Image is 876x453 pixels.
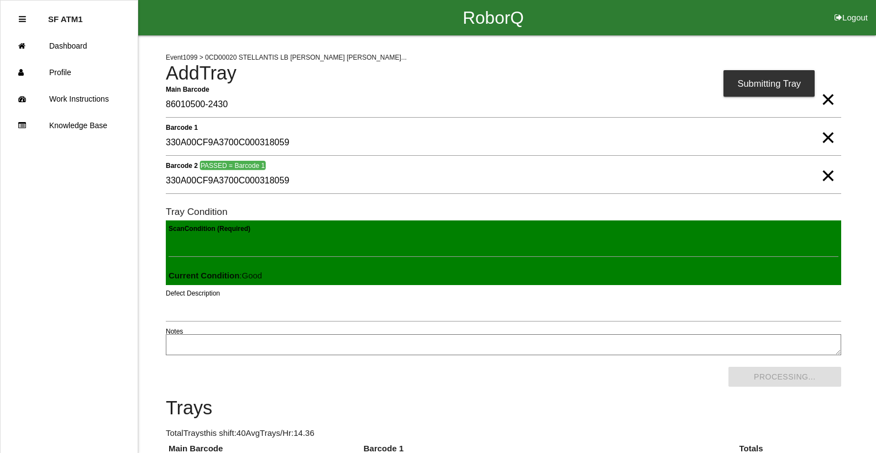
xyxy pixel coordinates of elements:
span: PASSED = Barcode 1 [200,161,265,170]
b: Main Barcode [166,85,209,93]
a: Work Instructions [1,86,138,112]
b: Barcode 1 [166,123,198,131]
span: Clear Input [821,154,835,176]
span: Clear Input [821,115,835,138]
h6: Tray Condition [166,207,841,217]
input: Required [166,92,841,118]
b: Current Condition [169,271,239,280]
label: Defect Description [166,288,220,298]
label: Notes [166,326,183,336]
h4: Add Tray [166,63,841,84]
div: Submitting Tray [723,70,815,97]
p: SF ATM1 [48,6,83,24]
p: Total Trays this shift: 40 Avg Trays /Hr: 14.36 [166,427,841,440]
a: Dashboard [1,33,138,59]
span: Event 1099 > 0CD00020 STELLANTIS LB [PERSON_NAME] [PERSON_NAME]... [166,54,407,61]
h4: Trays [166,398,841,419]
span: : Good [169,271,262,280]
div: Close [19,6,26,33]
b: Barcode 2 [166,161,198,169]
a: Knowledge Base [1,112,138,139]
span: Clear Input [821,77,835,99]
a: Profile [1,59,138,86]
b: Scan Condition (Required) [169,225,250,233]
